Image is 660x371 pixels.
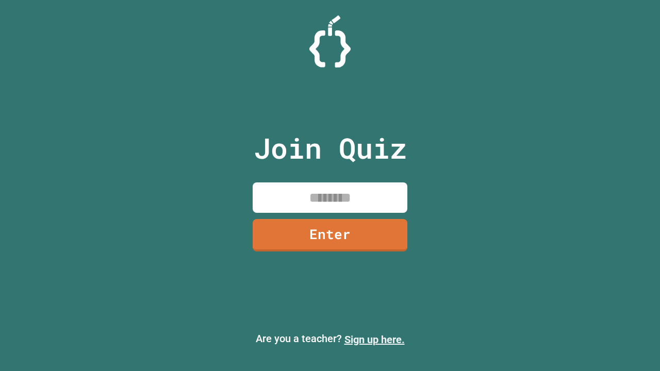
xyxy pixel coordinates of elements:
a: Sign up here. [344,333,405,346]
img: Logo.svg [309,15,351,68]
p: Join Quiz [254,127,407,170]
a: Enter [253,219,407,251]
iframe: chat widget [617,330,650,361]
p: Are you a teacher? [8,331,652,347]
